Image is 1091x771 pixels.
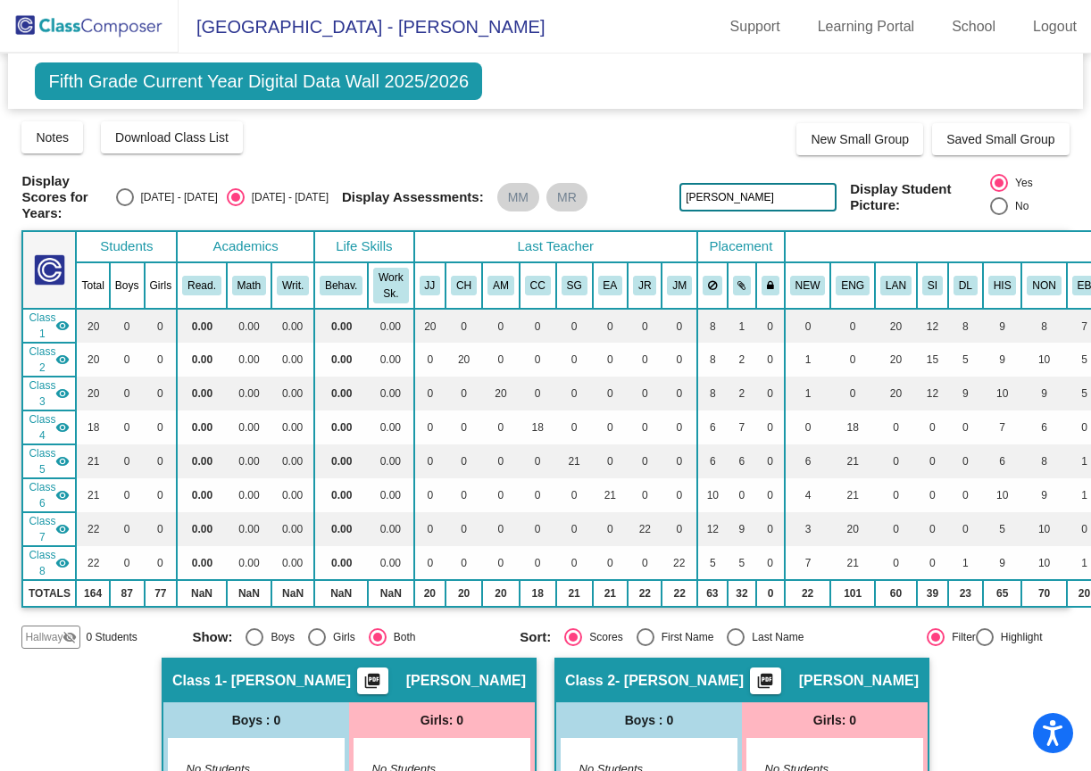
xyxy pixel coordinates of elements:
[983,512,1022,546] td: 5
[593,343,629,377] td: 0
[728,478,757,512] td: 0
[796,123,923,155] button: New Small Group
[21,173,102,221] span: Display Scores for Years:
[277,276,309,295] button: Writ.
[227,343,271,377] td: 0.00
[662,410,697,444] td: 0
[368,343,413,377] td: 0.00
[697,262,728,309] th: Keep away students
[756,478,785,512] td: 0
[179,12,545,41] span: [GEOGRAPHIC_DATA] - [PERSON_NAME]
[414,512,446,546] td: 0
[785,262,831,309] th: New to AHISD/Cambridge
[110,512,145,546] td: 0
[948,309,983,343] td: 8
[368,444,413,478] td: 0.00
[917,512,948,546] td: 0
[948,444,983,478] td: 0
[414,444,446,478] td: 0
[990,174,1069,220] mat-radio-group: Select an option
[414,343,446,377] td: 0
[320,276,362,295] button: Behav.
[368,377,413,410] td: 0.00
[314,231,413,262] th: Life Skills
[598,276,623,295] button: EA
[593,478,629,512] td: 21
[482,410,520,444] td: 0
[55,420,70,435] mat-icon: visibility
[271,512,314,546] td: 0.00
[22,410,76,444] td: Christi Criss - Eng, EB, GT
[983,478,1022,512] td: 10
[593,512,629,546] td: 0
[983,343,1022,377] td: 9
[110,262,145,309] th: Boys
[271,309,314,343] td: 0.00
[55,522,70,536] mat-icon: visibility
[593,309,629,343] td: 0
[667,276,692,295] button: JM
[697,343,728,377] td: 8
[948,512,983,546] td: 0
[917,444,948,478] td: 0
[785,343,831,377] td: 1
[1008,175,1033,191] div: Yes
[830,262,875,309] th: English Class
[76,343,109,377] td: 20
[983,444,1022,478] td: 6
[22,512,76,546] td: Jasmin Ramzinsky - Eng, EB, GT
[314,410,368,444] td: 0.00
[76,546,109,580] td: 22
[983,377,1022,410] td: 10
[628,309,662,343] td: 0
[785,377,831,410] td: 1
[110,444,145,478] td: 0
[76,262,109,309] th: Total
[446,478,482,512] td: 0
[446,512,482,546] td: 0
[593,410,629,444] td: 0
[520,262,556,309] th: Christi Criss
[556,512,593,546] td: 0
[446,377,482,410] td: 0
[756,410,785,444] td: 0
[314,343,368,377] td: 0.00
[177,512,227,546] td: 0.00
[948,343,983,377] td: 5
[368,512,413,546] td: 0.00
[497,183,539,211] mat-chip: MM
[22,377,76,410] td: Alejandra Martinez - Lang
[271,410,314,444] td: 0.00
[756,262,785,309] th: Keep with teacher
[728,512,757,546] td: 9
[662,444,697,478] td: 0
[880,276,912,295] button: LAN
[556,478,593,512] td: 0
[182,276,221,295] button: Read.
[988,276,1017,295] button: HIS
[271,546,314,580] td: 0.00
[414,262,446,309] th: Jose Juarez
[177,478,227,512] td: 0.00
[875,309,917,343] td: 20
[145,512,178,546] td: 0
[314,309,368,343] td: 0.00
[29,310,55,342] span: Class 1
[446,309,482,343] td: 0
[1021,512,1066,546] td: 10
[875,262,917,309] th: Spanish Language Instruction
[227,512,271,546] td: 0.00
[414,478,446,512] td: 0
[697,410,728,444] td: 6
[177,309,227,343] td: 0.00
[314,512,368,546] td: 0.00
[482,343,520,377] td: 0
[446,444,482,478] td: 0
[232,276,266,295] button: Math
[830,478,875,512] td: 21
[917,410,948,444] td: 0
[830,512,875,546] td: 20
[368,410,413,444] td: 0.00
[76,309,109,343] td: 20
[556,410,593,444] td: 0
